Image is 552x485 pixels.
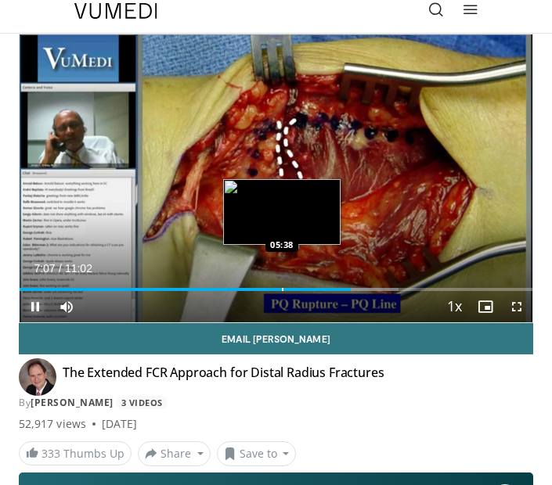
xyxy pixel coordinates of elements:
button: Mute [51,291,82,322]
h4: The Extended FCR Approach for Distal Radius Fractures [63,365,384,390]
a: 333 Thumbs Up [19,441,132,465]
button: Share [138,441,211,466]
button: Pause [20,291,51,322]
img: VuMedi Logo [74,3,157,19]
button: Fullscreen [501,291,532,322]
img: Avatar [19,358,56,396]
span: / [59,262,62,275]
div: Progress Bar [20,288,532,291]
button: Enable picture-in-picture mode [470,291,501,322]
img: image.jpeg [223,179,341,245]
a: Email [PERSON_NAME] [19,323,533,354]
span: 52,917 views [19,416,86,432]
span: 333 [41,446,60,461]
a: [PERSON_NAME] [31,396,114,409]
button: Save to [217,441,297,466]
div: By [19,396,533,410]
div: [DATE] [102,416,137,432]
span: 7:07 [34,262,55,275]
a: 3 Videos [116,396,168,409]
video-js: Video Player [20,34,532,322]
span: 11:02 [65,262,92,275]
button: Playback Rate [438,291,470,322]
